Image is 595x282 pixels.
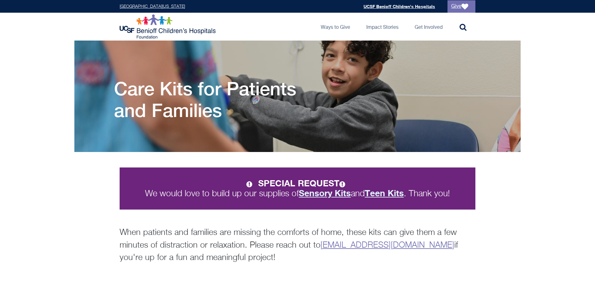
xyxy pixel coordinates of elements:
[316,13,355,41] a: Ways to Give
[365,189,404,198] a: Teen Kits
[447,0,475,13] a: Give
[299,189,351,198] a: Sensory Kits
[410,13,447,41] a: Get Involved
[258,178,349,188] strong: SPECIAL REQUEST
[299,188,351,198] strong: Sensory Kits
[120,227,475,264] p: When patients and families are missing the comforts of home, these kits can give them a few minut...
[131,179,464,198] p: We would love to build up our supplies of and . Thank you!
[361,13,403,41] a: Impact Stories
[365,188,404,198] strong: Teen Kits
[114,78,325,121] h1: Care Kits for Patients and Families
[320,241,454,249] a: [EMAIL_ADDRESS][DOMAIN_NAME]
[364,4,435,9] a: UCSF Benioff Children's Hospitals
[120,14,217,39] img: Logo for UCSF Benioff Children's Hospitals Foundation
[120,4,185,9] a: [GEOGRAPHIC_DATA][US_STATE]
